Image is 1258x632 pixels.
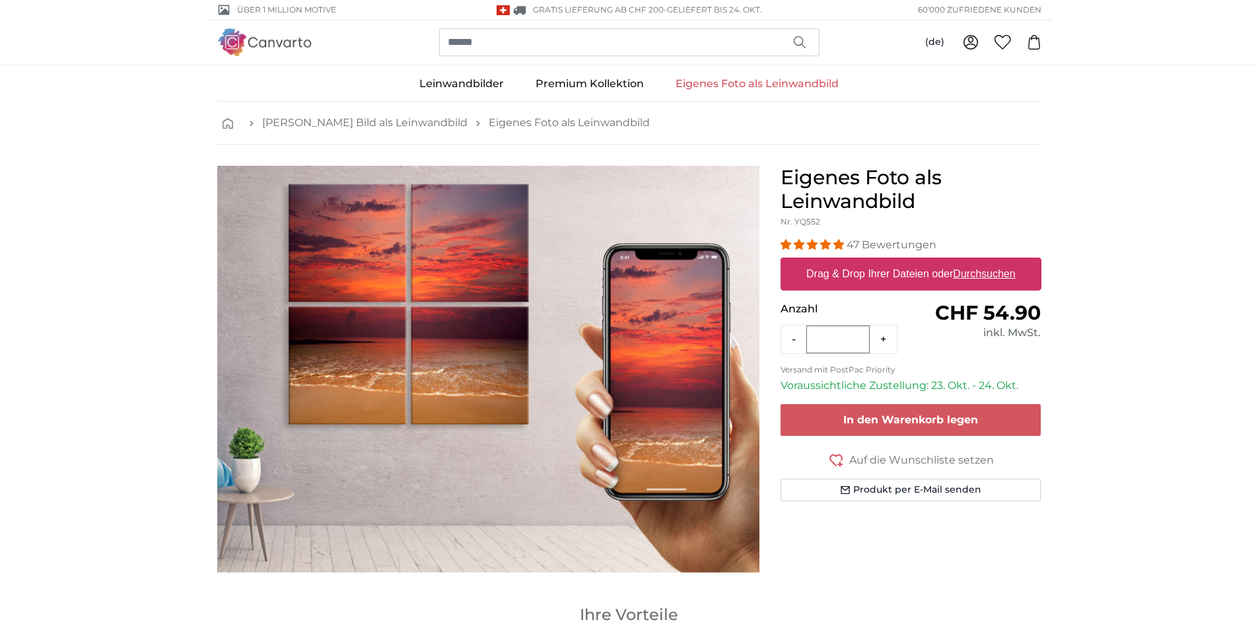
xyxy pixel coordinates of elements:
[217,28,312,55] img: Canvarto
[664,5,762,15] span: -
[847,238,936,251] span: 47 Bewertungen
[489,115,650,131] a: Eigenes Foto als Leinwandbild
[217,102,1041,145] nav: breadcrumbs
[911,325,1041,341] div: inkl. MwSt.
[781,404,1041,436] button: In den Warenkorb legen
[781,452,1041,468] button: Auf die Wunschliste setzen
[781,238,847,251] span: 4.94 stars
[217,604,1041,625] h3: Ihre Vorteile
[781,365,1041,375] p: Versand mit PostPac Priority
[262,115,468,131] a: [PERSON_NAME] Bild als Leinwandbild
[953,268,1015,279] u: Durchsuchen
[935,300,1041,325] span: CHF 54.90
[781,326,806,353] button: -
[217,166,759,573] img: personalised-canvas-print
[497,5,510,15] img: Schweiz
[533,5,664,15] span: GRATIS Lieferung ab CHF 200
[843,413,978,426] span: In den Warenkorb legen
[870,326,897,353] button: +
[781,301,911,317] p: Anzahl
[217,166,759,573] div: 1 of 1
[801,261,1021,287] label: Drag & Drop Ihrer Dateien oder
[781,166,1041,213] h1: Eigenes Foto als Leinwandbild
[660,67,855,101] a: Eigenes Foto als Leinwandbild
[849,452,994,468] span: Auf die Wunschliste setzen
[781,479,1041,501] button: Produkt per E-Mail senden
[781,378,1041,394] p: Voraussichtliche Zustellung: 23. Okt. - 24. Okt.
[781,217,820,227] span: Nr. YQ552
[667,5,762,15] span: Geliefert bis 24. Okt.
[915,30,955,54] button: (de)
[918,4,1041,16] span: 60'000 ZUFRIEDENE KUNDEN
[520,67,660,101] a: Premium Kollektion
[237,4,336,16] span: Über 1 Million Motive
[403,67,520,101] a: Leinwandbilder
